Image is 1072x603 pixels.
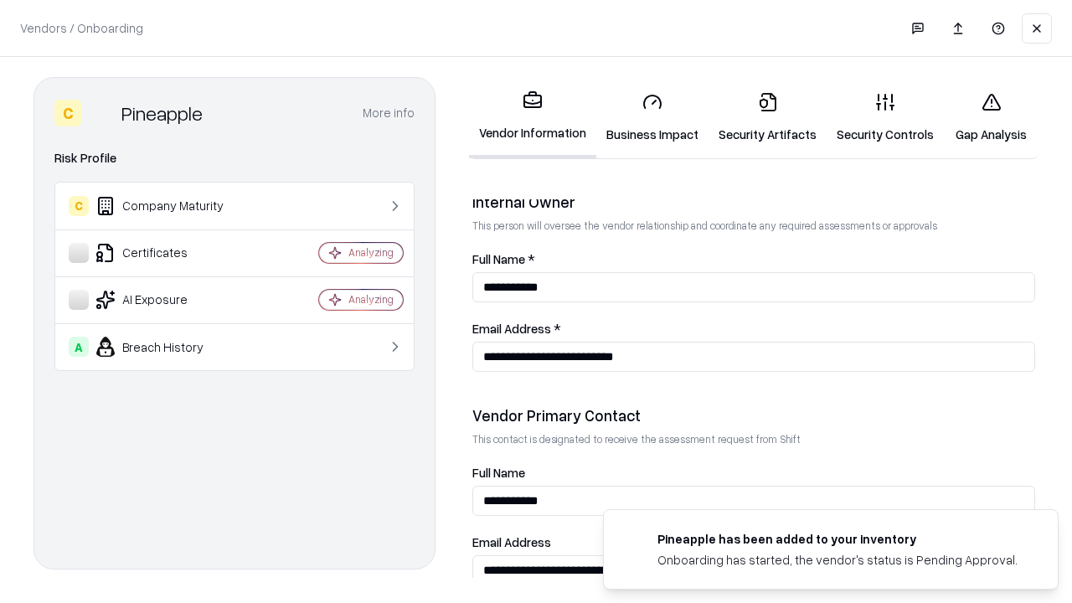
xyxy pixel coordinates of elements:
label: Email Address [472,536,1035,549]
div: Analyzing [348,292,394,307]
p: Vendors / Onboarding [20,19,143,37]
a: Security Artifacts [709,79,827,157]
p: This person will oversee the vendor relationship and coordinate any required assessments or appro... [472,219,1035,233]
div: Certificates [69,243,269,263]
label: Full Name [472,466,1035,479]
a: Business Impact [596,79,709,157]
div: Risk Profile [54,148,415,168]
div: C [69,196,89,216]
div: A [69,337,89,357]
img: pineappleenergy.com [624,530,644,550]
div: AI Exposure [69,290,269,310]
div: Breach History [69,337,269,357]
div: Analyzing [348,245,394,260]
a: Vendor Information [469,77,596,158]
div: Pineapple [121,100,203,126]
label: Full Name * [472,253,1035,265]
p: This contact is designated to receive the assessment request from Shift [472,432,1035,446]
a: Security Controls [827,79,944,157]
button: More info [363,98,415,128]
div: Pineapple has been added to your inventory [657,530,1018,548]
div: Company Maturity [69,196,269,216]
a: Gap Analysis [944,79,1038,157]
div: Internal Owner [472,192,1035,212]
img: Pineapple [88,100,115,126]
label: Email Address * [472,322,1035,335]
div: Vendor Primary Contact [472,405,1035,425]
div: C [54,100,81,126]
div: Onboarding has started, the vendor's status is Pending Approval. [657,551,1018,569]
